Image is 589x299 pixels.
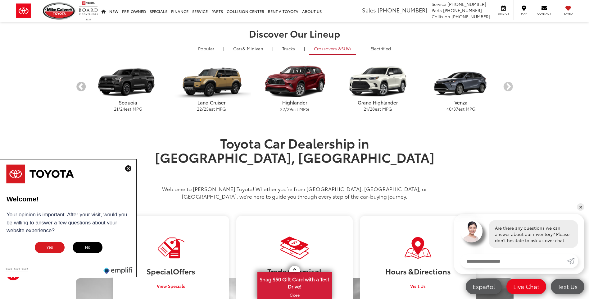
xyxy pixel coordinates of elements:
a: Live Chat [506,279,546,294]
span: Snag $50 Gift Card with a Test Drive! [258,273,331,292]
span: [PHONE_NUMBER] [443,7,482,13]
span: 28 [370,106,375,112]
p: Grand Highlander [336,99,419,106]
span: [PHONE_NUMBER] [378,6,427,14]
p: / est MPG [170,106,253,112]
button: Previous [76,82,87,93]
p: / est MPG [419,106,503,112]
span: 21 [364,106,368,112]
p: Venza [419,99,503,106]
img: Visit Our Dealership [157,236,185,260]
span: Visit Us [410,283,426,289]
h1: Toyota Car Dealership in [GEOGRAPHIC_DATA], [GEOGRAPHIC_DATA] [150,136,439,179]
img: Mike Calvert Toyota [43,2,76,20]
img: Visit Our Dealership [280,236,309,260]
span: Service [432,1,446,7]
img: Toyota Venza [421,65,501,98]
h3: Special Offers [117,267,224,275]
span: 22 [280,106,285,112]
span: 24 [120,106,125,112]
p: Land Cruiser [170,99,253,106]
span: 29 [287,106,292,112]
p: / est MPG [87,106,170,112]
span: [PHONE_NUMBER] [447,1,486,7]
span: Parts [432,7,442,13]
img: Toyota Grand Highlander [338,65,417,98]
li: | [222,45,226,52]
span: 40 [446,106,451,112]
span: Service [496,11,510,16]
a: SUVs [309,43,356,55]
span: Text Us [555,283,581,290]
h2: Discover Our Lineup [76,28,514,39]
img: Toyota Sequoia [88,65,168,98]
span: Saved [561,11,575,16]
span: 21 [114,106,118,112]
button: Next [503,82,514,93]
h3: Hours & Directions [365,267,471,275]
p: Sequoia [87,99,170,106]
li: | [302,45,306,52]
a: Español [466,279,502,294]
img: Agent profile photo [460,220,483,242]
aside: carousel [76,59,514,115]
a: Text Us [551,279,584,294]
span: Collision [432,13,450,20]
img: Toyota Land Cruiser [172,65,251,98]
img: Toyota Highlander [255,65,334,98]
span: Crossovers & [314,45,341,52]
input: Enter your message [460,254,567,268]
span: 25 [204,106,209,112]
li: | [271,45,275,52]
a: Cars [229,43,268,54]
span: Contact [537,11,551,16]
div: Are there any questions we can answer about our inventory? Please don't hesitate to ask us over c... [489,220,578,248]
img: Visit Our Dealership [404,236,432,260]
a: Popular [193,43,219,54]
p: / est MPG [253,106,336,112]
p: Highlander [253,99,336,106]
a: Electrified [366,43,396,54]
span: 37 [453,106,458,112]
h3: Trade Appraisal [241,267,348,275]
span: View Specials [157,283,185,289]
span: 22 [197,106,202,112]
span: [PHONE_NUMBER] [451,13,490,20]
span: Español [469,283,498,290]
span: Sales [362,6,376,14]
li: | [359,45,363,52]
span: Map [517,11,531,16]
span: & Minivan [242,45,263,52]
p: Welcome to [PERSON_NAME] Toyota! Whether you’re from [GEOGRAPHIC_DATA], [GEOGRAPHIC_DATA], or [GE... [150,185,439,200]
span: Live Chat [510,283,542,290]
a: Trucks [278,43,300,54]
p: / est MPG [336,106,419,112]
a: Submit [567,254,578,268]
